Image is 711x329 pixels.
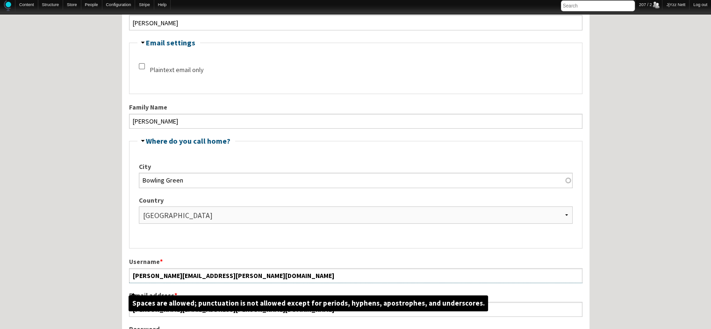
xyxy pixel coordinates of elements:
[139,63,145,69] input: Check this option if you do not wish to receive email messages with graphics and styles.
[160,257,163,266] span: This field is required.
[146,136,230,146] a: Where do you call home?
[150,65,204,75] label: Plaintext email only
[174,291,177,300] span: This field is required.
[129,295,488,312] span: Spaces are allowed; punctuation is not allowed except for periods, hyphens, apostrophes, and unde...
[561,0,635,11] input: Search
[139,196,573,205] label: Country
[4,0,11,11] img: Home
[139,162,573,172] label: City
[129,291,582,300] label: E-mail address
[129,257,582,267] label: Username
[146,38,195,47] a: Email settings
[129,102,582,112] label: Family Name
